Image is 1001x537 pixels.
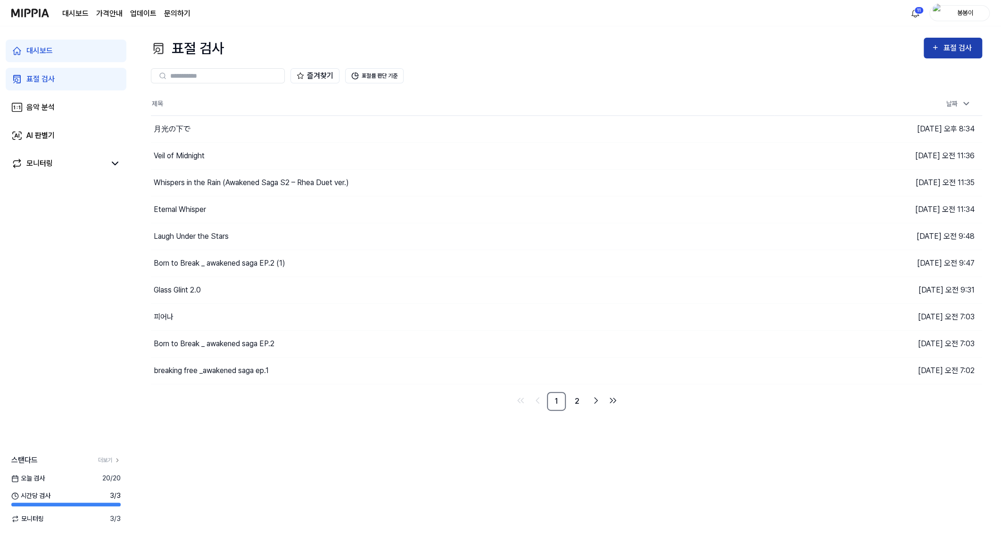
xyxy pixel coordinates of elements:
td: [DATE] 오전 11:35 [774,169,982,196]
span: 3 / 3 [110,514,121,524]
td: [DATE] 오전 9:31 [774,277,982,303]
a: 더보기 [98,456,121,464]
a: Go to last page [605,393,620,408]
div: AI 판별기 [26,130,55,141]
td: [DATE] 오전 11:36 [774,142,982,169]
a: 문의하기 [164,8,190,19]
div: Laugh Under the Stars [154,231,229,242]
td: [DATE] 오전 7:02 [774,357,982,384]
td: [DATE] 오전 9:48 [774,223,982,250]
a: 1 [547,392,566,411]
a: Go to previous page [530,393,545,408]
div: 모니터링 [26,158,53,169]
a: Go to first page [513,393,528,408]
a: 대시보드 [6,40,126,62]
th: 제목 [151,93,774,115]
div: Eternal Whisper [154,204,206,215]
div: Glass Glint 2.0 [154,285,201,296]
div: 대시보드 [26,45,53,57]
td: [DATE] 오후 8:34 [774,115,982,142]
img: 알림 [910,8,921,19]
div: 표절 검사 [943,42,975,54]
div: 음악 분석 [26,102,55,113]
a: AI 판별기 [6,124,126,147]
td: [DATE] 오전 11:34 [774,196,982,223]
a: 표절 검사 [6,68,126,90]
div: Born to Break _ awakened saga EP.2 [154,338,274,350]
td: [DATE] 오전 9:47 [774,250,982,277]
span: 20 / 20 [102,473,121,483]
div: breaking free _awakened saga ep.1 [154,365,269,376]
a: 업데이트 [130,8,157,19]
img: profile [933,4,944,23]
div: Veil of Midnight [154,150,205,162]
nav: pagination [151,392,982,411]
span: 모니터링 [11,514,44,524]
a: 대시보드 [62,8,89,19]
div: 11 [914,7,924,14]
div: 봉봉이 [947,8,984,18]
a: Go to next page [588,393,604,408]
button: 표절률 판단 기준 [345,68,404,83]
button: 가격안내 [96,8,123,19]
a: 음악 분석 [6,96,126,119]
div: 月光の下で [154,123,190,135]
div: Whispers in the Rain (Awakened Saga S2 – Rhea Duet ver.) [154,177,349,188]
span: 3 / 3 [110,491,121,501]
a: 2 [568,392,587,411]
span: 스탠다드 [11,455,38,466]
span: 시간당 검사 [11,491,50,501]
div: Born to Break _ awakened saga EP.2 (1) [154,258,285,269]
div: 피어나 [154,311,174,323]
div: 표절 검사 [26,73,55,85]
a: 모니터링 [11,158,106,169]
button: profile봉봉이 [929,5,990,21]
div: 표절 검사 [151,38,224,59]
button: 즐겨찾기 [290,68,339,83]
div: 날짜 [943,96,975,112]
span: 오늘 검사 [11,473,45,483]
button: 알림11 [908,6,923,21]
button: 표절 검사 [924,38,982,58]
td: [DATE] 오전 7:03 [774,303,982,330]
td: [DATE] 오전 7:03 [774,330,982,357]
